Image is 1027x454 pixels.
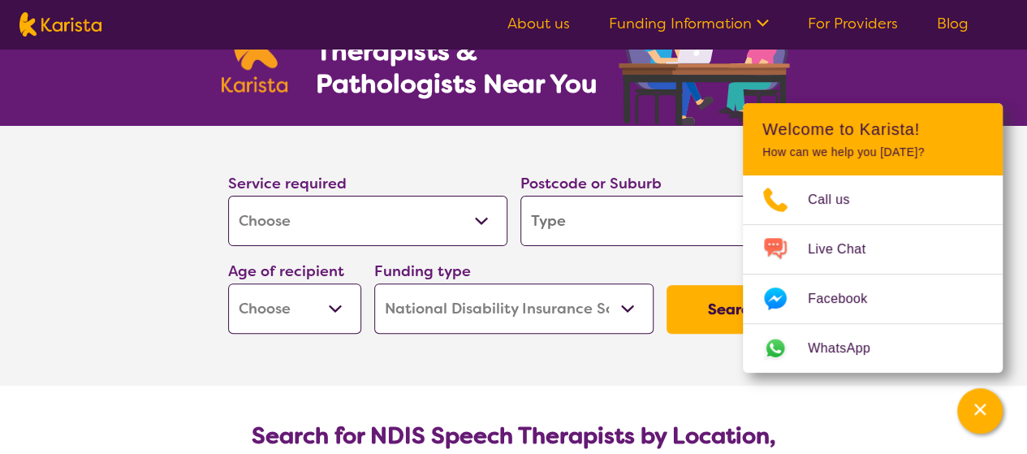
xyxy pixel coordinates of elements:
button: Channel Menu [957,388,1003,434]
div: Channel Menu [743,103,1003,373]
button: Search [667,285,800,334]
span: Facebook [808,287,887,311]
label: Funding type [374,262,471,281]
span: Live Chat [808,237,885,262]
input: Type [520,196,800,246]
a: Funding Information [609,14,769,33]
label: Service required [228,174,347,193]
span: Call us [808,188,869,212]
ul: Choose channel [743,175,1003,373]
h2: Welcome to Karista! [762,119,983,139]
label: Postcode or Suburb [520,174,662,193]
span: WhatsApp [808,336,890,361]
img: Karista logo [19,12,101,37]
p: How can we help you [DATE]? [762,145,983,159]
h1: Find NDIS Speech Therapists & Pathologists Near You [315,2,615,100]
label: Age of recipient [228,262,344,281]
a: Blog [937,14,969,33]
a: For Providers [808,14,898,33]
a: About us [507,14,570,33]
a: Web link opens in a new tab. [743,324,1003,373]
